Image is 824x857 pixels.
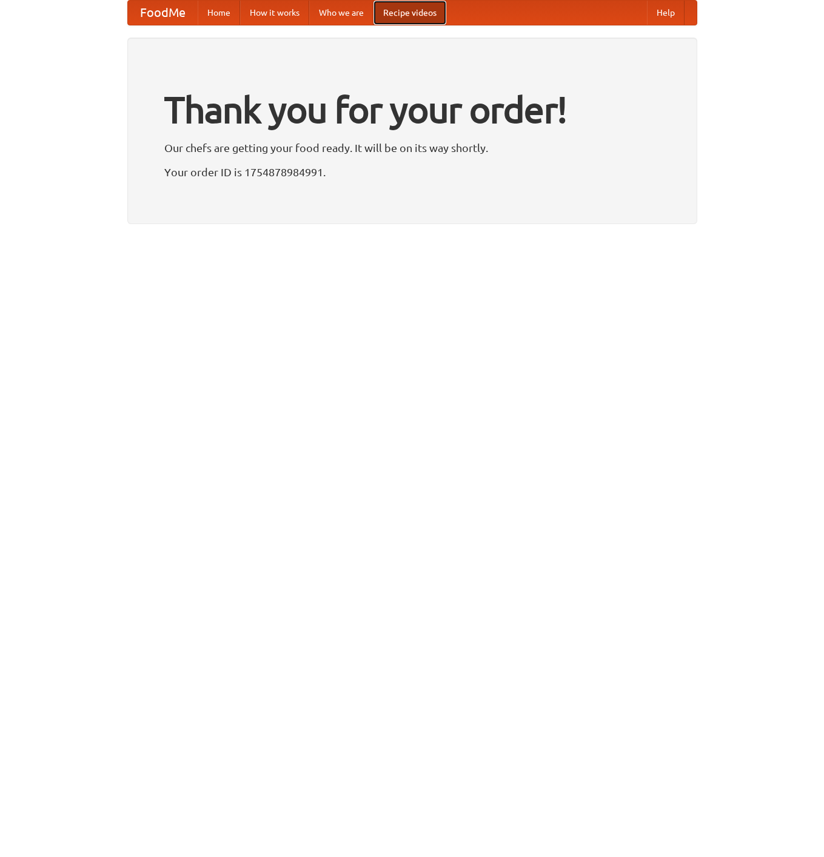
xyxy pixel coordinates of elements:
[198,1,240,25] a: Home
[164,81,660,139] h1: Thank you for your order!
[164,163,660,181] p: Your order ID is 1754878984991.
[309,1,373,25] a: Who we are
[240,1,309,25] a: How it works
[164,139,660,157] p: Our chefs are getting your food ready. It will be on its way shortly.
[647,1,685,25] a: Help
[128,1,198,25] a: FoodMe
[373,1,446,25] a: Recipe videos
